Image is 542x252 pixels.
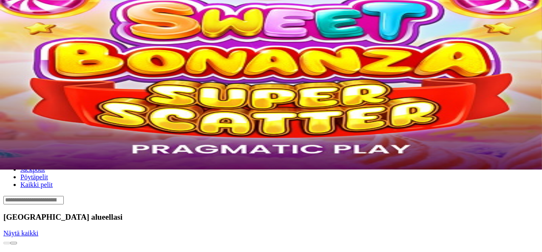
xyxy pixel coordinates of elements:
[3,242,10,244] button: prev slide
[20,173,48,181] span: Pöytäpelit
[20,181,53,188] span: Kaikki pelit
[3,212,539,222] h3: [GEOGRAPHIC_DATA] alueellasi
[3,196,64,204] input: Search
[10,242,17,244] button: next slide
[3,229,38,237] a: Näytä kaikki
